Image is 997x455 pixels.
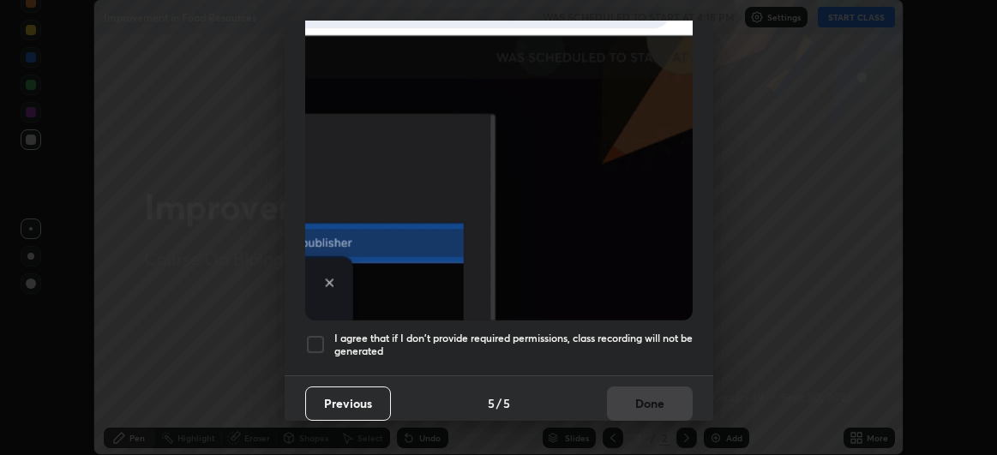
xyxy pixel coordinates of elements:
h4: 5 [503,394,510,412]
h5: I agree that if I don't provide required permissions, class recording will not be generated [334,332,693,358]
h4: 5 [488,394,495,412]
button: Previous [305,386,391,421]
h4: / [496,394,502,412]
